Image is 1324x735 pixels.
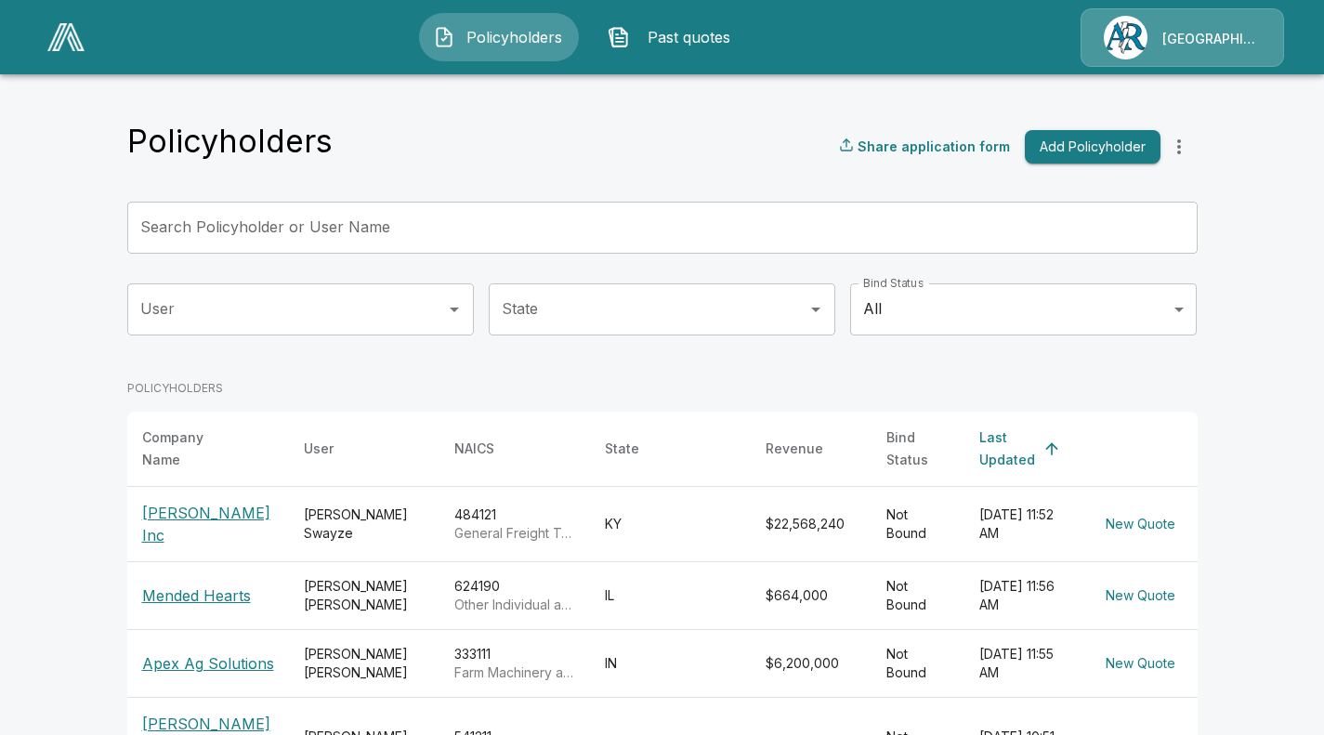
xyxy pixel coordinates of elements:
[419,13,579,61] button: Policyholders IconPolicyholders
[304,438,334,460] div: User
[454,663,575,682] p: Farm Machinery and Equipment Manufacturing
[1098,647,1183,681] button: New Quote
[304,505,425,543] div: [PERSON_NAME] Swayze
[608,26,630,48] img: Past quotes Icon
[872,486,964,561] td: Not Bound
[454,645,575,682] div: 333111
[872,629,964,697] td: Not Bound
[454,577,575,614] div: 624190
[127,122,333,161] h4: Policyholders
[463,26,565,48] span: Policyholders
[142,652,274,675] p: Apex Ag Solutions
[590,629,751,697] td: IN
[964,629,1083,697] td: [DATE] 11:55 AM
[766,438,823,460] div: Revenue
[872,561,964,629] td: Not Bound
[803,296,829,322] button: Open
[441,296,467,322] button: Open
[863,275,924,291] label: Bind Status
[858,137,1010,156] p: Share application form
[751,486,872,561] td: $22,568,240
[304,577,425,614] div: [PERSON_NAME] [PERSON_NAME]
[637,26,740,48] span: Past quotes
[751,629,872,697] td: $6,200,000
[1098,507,1183,542] button: New Quote
[850,283,1197,335] div: All
[1025,130,1160,164] button: Add Policyholder
[433,26,455,48] img: Policyholders Icon
[590,486,751,561] td: KY
[142,427,241,471] div: Company Name
[127,380,1198,397] p: POLICYHOLDERS
[1098,579,1183,613] button: New Quote
[454,438,494,460] div: NAICS
[454,596,575,614] p: Other Individual and Family Services
[1160,128,1198,165] button: more
[979,427,1035,471] div: Last Updated
[142,584,274,607] p: Mended Hearts
[964,486,1083,561] td: [DATE] 11:52 AM
[590,561,751,629] td: IL
[594,13,754,61] button: Past quotes IconPast quotes
[872,412,964,487] th: Bind Status
[454,524,575,543] p: General Freight Trucking, Long-Distance, Truckload
[142,502,274,546] p: [PERSON_NAME] Inc
[454,505,575,543] div: 484121
[964,561,1083,629] td: [DATE] 11:56 AM
[1017,130,1160,164] a: Add Policyholder
[304,645,425,682] div: [PERSON_NAME] [PERSON_NAME]
[605,438,639,460] div: State
[47,23,85,51] img: AA Logo
[751,561,872,629] td: $664,000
